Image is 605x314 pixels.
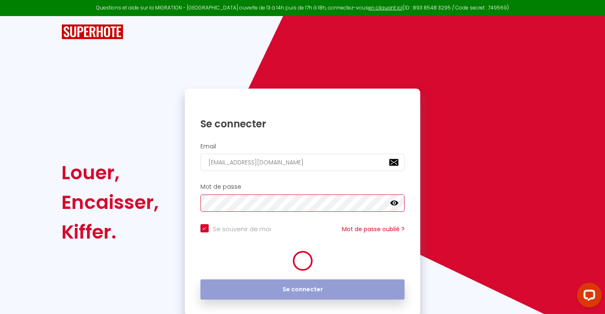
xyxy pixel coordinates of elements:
[368,4,403,11] a: en cliquant ici
[61,24,123,40] img: SuperHote logo
[200,117,405,130] h1: Se connecter
[570,279,605,314] iframe: LiveChat chat widget
[342,225,405,233] a: Mot de passe oublié ?
[61,158,159,187] div: Louer,
[61,217,159,247] div: Kiffer.
[200,183,405,190] h2: Mot de passe
[200,154,405,171] input: Ton Email
[200,143,405,150] h2: Email
[61,187,159,217] div: Encaisser,
[200,279,405,300] button: Se connecter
